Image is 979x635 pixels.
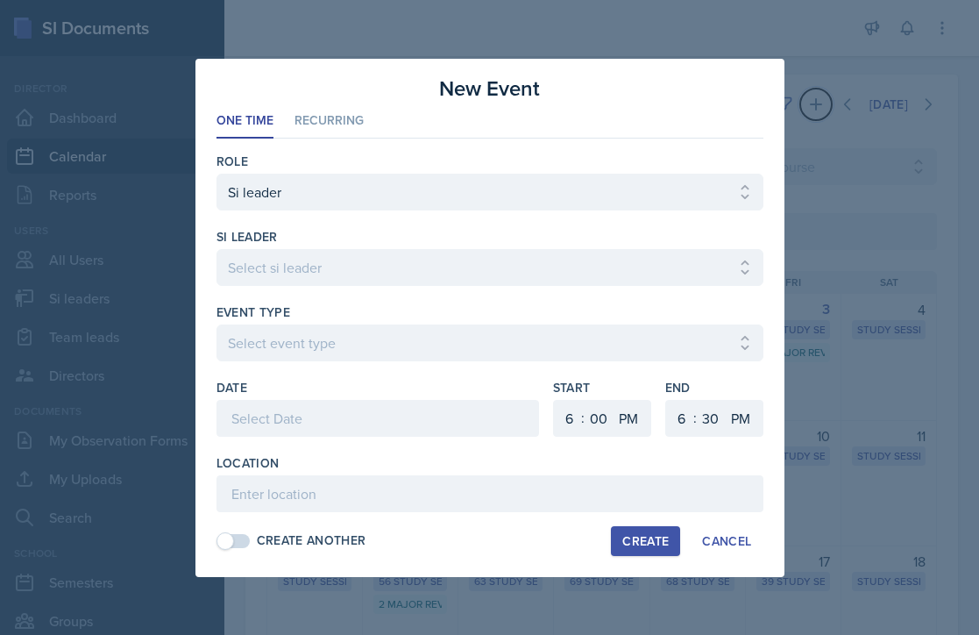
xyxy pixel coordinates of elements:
button: Cancel [691,526,763,556]
div: : [581,407,585,428]
div: : [693,407,697,428]
label: si leader [216,228,278,246]
div: Create Another [257,532,366,550]
h3: New Event [439,73,540,104]
div: Cancel [702,534,751,548]
label: Location [216,454,280,472]
label: Date [216,379,247,396]
li: Recurring [294,104,364,139]
label: Start [553,379,651,396]
li: One Time [216,104,273,139]
label: End [665,379,763,396]
label: Event Type [216,303,291,321]
button: Create [611,526,680,556]
input: Enter location [216,475,763,512]
label: Role [216,153,248,170]
div: Create [622,534,669,548]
